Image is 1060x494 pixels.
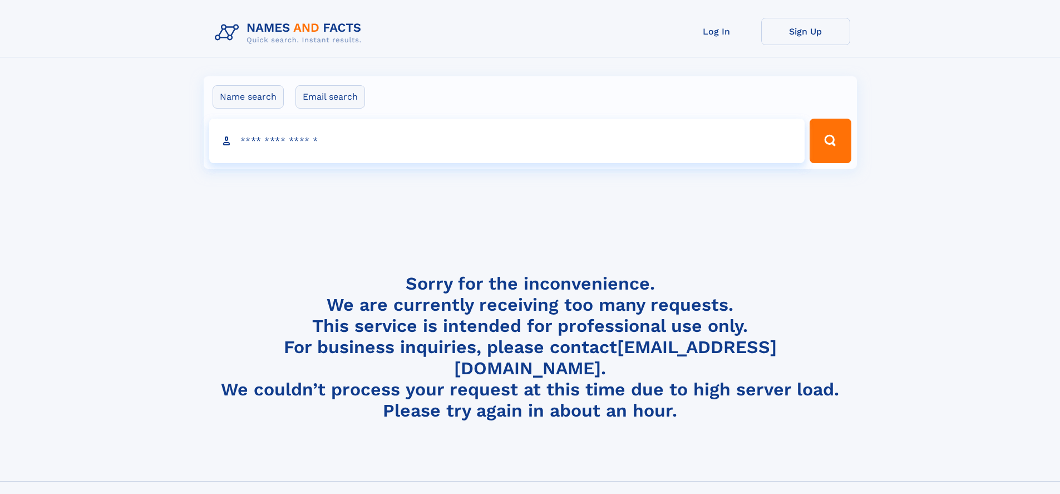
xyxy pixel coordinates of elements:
[210,18,371,48] img: Logo Names and Facts
[454,336,777,379] a: [EMAIL_ADDRESS][DOMAIN_NAME]
[810,119,851,163] button: Search Button
[209,119,805,163] input: search input
[213,85,284,109] label: Name search
[210,273,850,422] h4: Sorry for the inconvenience. We are currently receiving too many requests. This service is intend...
[672,18,761,45] a: Log In
[295,85,365,109] label: Email search
[761,18,850,45] a: Sign Up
